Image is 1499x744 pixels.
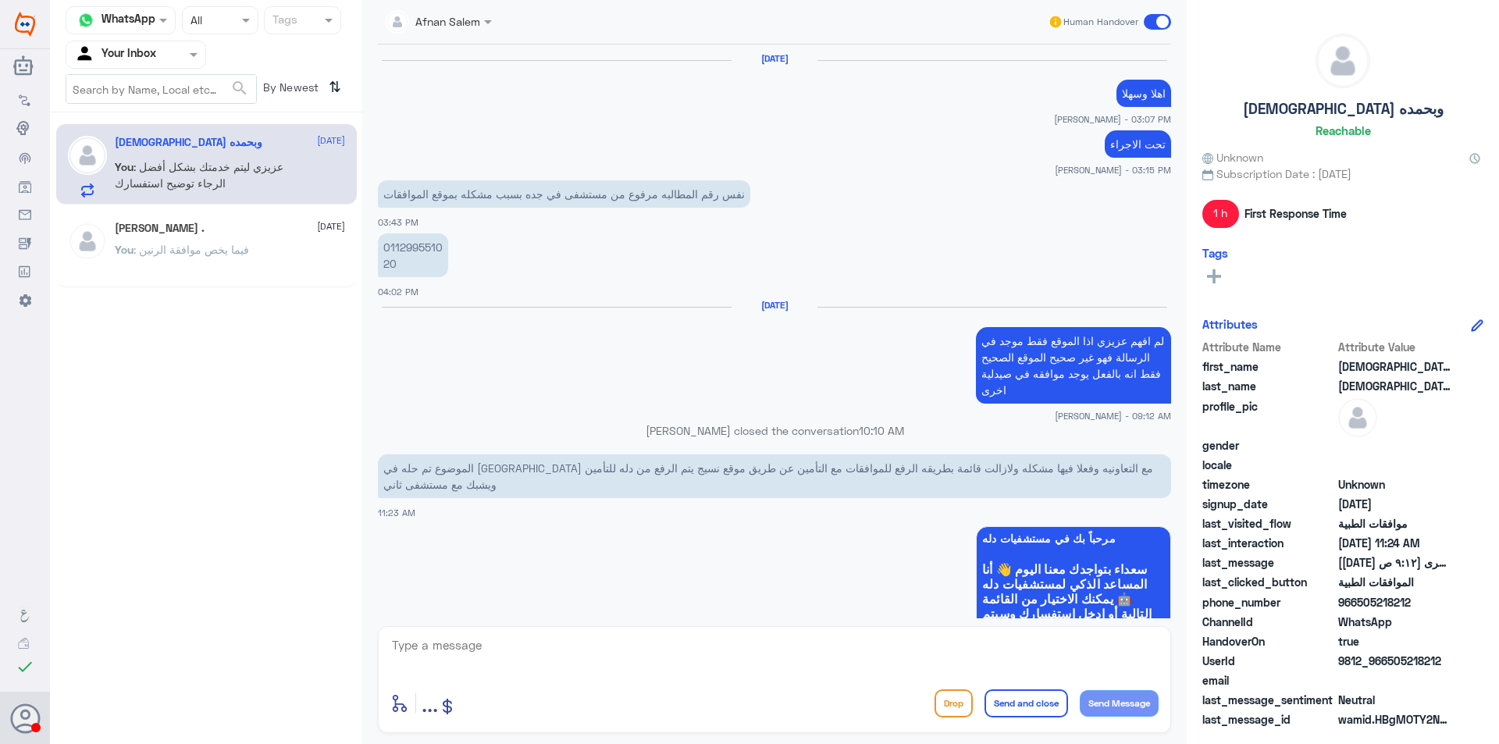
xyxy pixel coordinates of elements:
span: سبحان [1338,358,1451,375]
span: last_message [1202,554,1335,571]
span: null [1338,672,1451,689]
span: [١٣‏/٨، ٩:١٢ ص] مواعيد دله: لم افهم عزيزي اذا الموقع فقط موجد في الرسالة فهو غير صحيح الموقع الصح... [1338,554,1451,571]
span: timezone [1202,476,1335,493]
span: locale [1202,457,1335,473]
span: Unknown [1338,476,1451,493]
img: defaultAdmin.png [68,136,107,175]
span: 2025-08-04T18:33:44.288Z [1338,496,1451,512]
img: defaultAdmin.png [1316,34,1369,87]
img: whatsapp.png [74,9,98,32]
p: [PERSON_NAME] closed the conversation [378,422,1171,439]
span: last_visited_flow [1202,515,1335,532]
span: email [1202,672,1335,689]
button: ... [422,685,438,721]
span: first_name [1202,358,1335,375]
input: Search by Name, Local etc… [66,75,256,103]
span: [DATE] [317,133,345,148]
span: First Response Time [1244,205,1347,222]
span: Attribute Name [1202,339,1335,355]
button: Send and close [984,689,1068,717]
span: 1 h [1202,200,1239,228]
h6: Reachable [1316,123,1371,137]
img: defaultAdmin.png [1338,398,1377,437]
span: 03:43 PM [378,217,418,227]
span: gender [1202,437,1335,454]
span: null [1338,457,1451,473]
span: ChannelId [1202,614,1335,630]
h6: Attributes [1202,317,1258,331]
span: 10:10 AM [859,424,904,437]
h6: Tags [1202,246,1228,260]
span: : عزيزي ليتم خدمتك بشكل أفضل الرجاء توضيح استفسارك [115,160,283,190]
p: 12/8/2025, 3:43 PM [378,180,750,208]
span: 11:23 AM [378,507,415,518]
h5: [DEMOGRAPHIC_DATA] وبحمده [1243,100,1444,118]
button: Drop [935,689,973,717]
p: 12/8/2025, 3:07 PM [1116,80,1171,107]
span: سعداء بتواجدك معنا اليوم 👋 أنا المساعد الذكي لمستشفيات دله 🤖 يمكنك الاختيار من القائمة التالية أو... [982,561,1165,650]
div: Tags [270,11,297,31]
span: ... [422,689,438,717]
span: You [115,243,134,256]
span: موافقات الطبية [1338,515,1451,532]
span: UserId [1202,653,1335,669]
span: [DATE] [317,219,345,233]
span: 2 [1338,614,1451,630]
span: : فيما يخص موافقة الرنين [134,243,249,256]
img: defaultAdmin.png [68,222,107,261]
span: last_name [1202,378,1335,394]
span: You [115,160,134,173]
h6: [DATE] [732,300,817,311]
button: search [230,76,249,101]
h6: [DATE] [732,53,817,64]
i: check [16,657,34,676]
span: last_interaction [1202,535,1335,551]
span: [PERSON_NAME] - 09:12 AM [1055,409,1171,422]
button: Send Message [1080,690,1159,717]
span: 04:02 PM [378,287,418,297]
span: [PERSON_NAME] - 03:15 PM [1055,163,1171,176]
span: 2025-08-13T08:24:50.393Z [1338,535,1451,551]
span: 966505218212 [1338,594,1451,611]
span: signup_date [1202,496,1335,512]
span: HandoverOn [1202,633,1335,650]
span: last_message_sentiment [1202,692,1335,708]
h5: سبحان الله وبحمده [115,136,262,149]
p: 13/8/2025, 9:12 AM [976,327,1171,404]
i: ⇅ [329,74,341,100]
span: 0 [1338,692,1451,708]
span: [PERSON_NAME] - 03:07 PM [1054,112,1171,126]
span: Attribute Value [1338,339,1451,355]
span: null [1338,437,1451,454]
span: true [1338,633,1451,650]
p: 12/8/2025, 4:02 PM [378,233,448,277]
p: 13/8/2025, 11:23 AM [378,454,1171,498]
span: last_message_id [1202,711,1335,728]
span: profile_pic [1202,398,1335,434]
span: wamid.HBgMOTY2NTA1MjE4MjEyFQIAEhggNEIyMkU4NjYzRDI4QUEwQTdFNUZGRjJBNzE2RDgyOUQA [1338,711,1451,728]
span: 9812_966505218212 [1338,653,1451,669]
span: Human Handover [1063,15,1138,29]
span: الله وبحمده [1338,378,1451,394]
img: yourInbox.svg [74,43,98,66]
span: مرحباً بك في مستشفيات دله [982,532,1165,545]
h5: ثنيان . [115,222,205,235]
span: search [230,79,249,98]
p: 12/8/2025, 3:15 PM [1105,130,1171,158]
span: last_clicked_button [1202,574,1335,590]
button: Avatar [10,703,40,733]
span: Subscription Date : [DATE] [1202,166,1483,182]
span: الموافقات الطبية [1338,574,1451,590]
img: Widebot Logo [15,12,35,37]
span: Unknown [1202,149,1263,166]
span: By Newest [257,74,322,105]
span: phone_number [1202,594,1335,611]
